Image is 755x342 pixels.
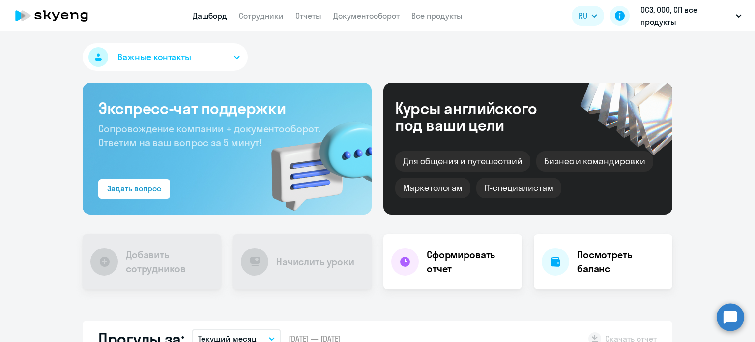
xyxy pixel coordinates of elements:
[117,51,191,63] span: Важные контакты
[411,11,463,21] a: Все продукты
[98,98,356,118] h3: Экспресс-чат поддержки
[640,4,732,28] p: ОСЗ, ООО, СП все продукты
[395,178,470,198] div: Маркетологам
[427,248,514,276] h4: Сформировать отчет
[126,248,213,276] h4: Добавить сотрудников
[239,11,284,21] a: Сотрудники
[257,104,372,215] img: bg-img
[579,10,587,22] span: RU
[536,151,653,172] div: Бизнес и командировки
[83,43,248,71] button: Важные контакты
[98,123,320,149] span: Сопровождение компании + документооборот. Ответим на ваш вопрос за 5 минут!
[577,248,665,276] h4: Посмотреть баланс
[333,11,400,21] a: Документооборот
[636,4,747,28] button: ОСЗ, ООО, СП все продукты
[193,11,227,21] a: Дашборд
[395,100,563,133] div: Курсы английского под ваши цели
[295,11,321,21] a: Отчеты
[572,6,604,26] button: RU
[107,183,161,194] div: Задать вопрос
[476,178,561,198] div: IT-специалистам
[98,179,170,199] button: Задать вопрос
[395,151,530,172] div: Для общения и путешествий
[276,255,354,269] h4: Начислить уроки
